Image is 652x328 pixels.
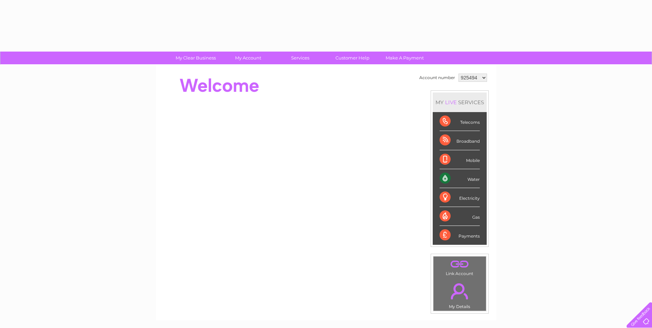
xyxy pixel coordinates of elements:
div: Gas [440,207,480,226]
a: Customer Help [324,52,381,64]
a: My Account [220,52,276,64]
td: My Details [433,277,486,311]
a: . [435,258,484,270]
td: Link Account [433,256,486,278]
a: Services [272,52,329,64]
div: Payments [440,226,480,244]
a: Make A Payment [376,52,433,64]
div: Water [440,169,480,188]
div: Broadband [440,131,480,150]
a: My Clear Business [167,52,224,64]
div: Telecoms [440,112,480,131]
div: LIVE [444,99,458,106]
div: Electricity [440,188,480,207]
a: . [435,279,484,303]
td: Account number [418,72,457,84]
div: MY SERVICES [433,92,487,112]
div: Mobile [440,150,480,169]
